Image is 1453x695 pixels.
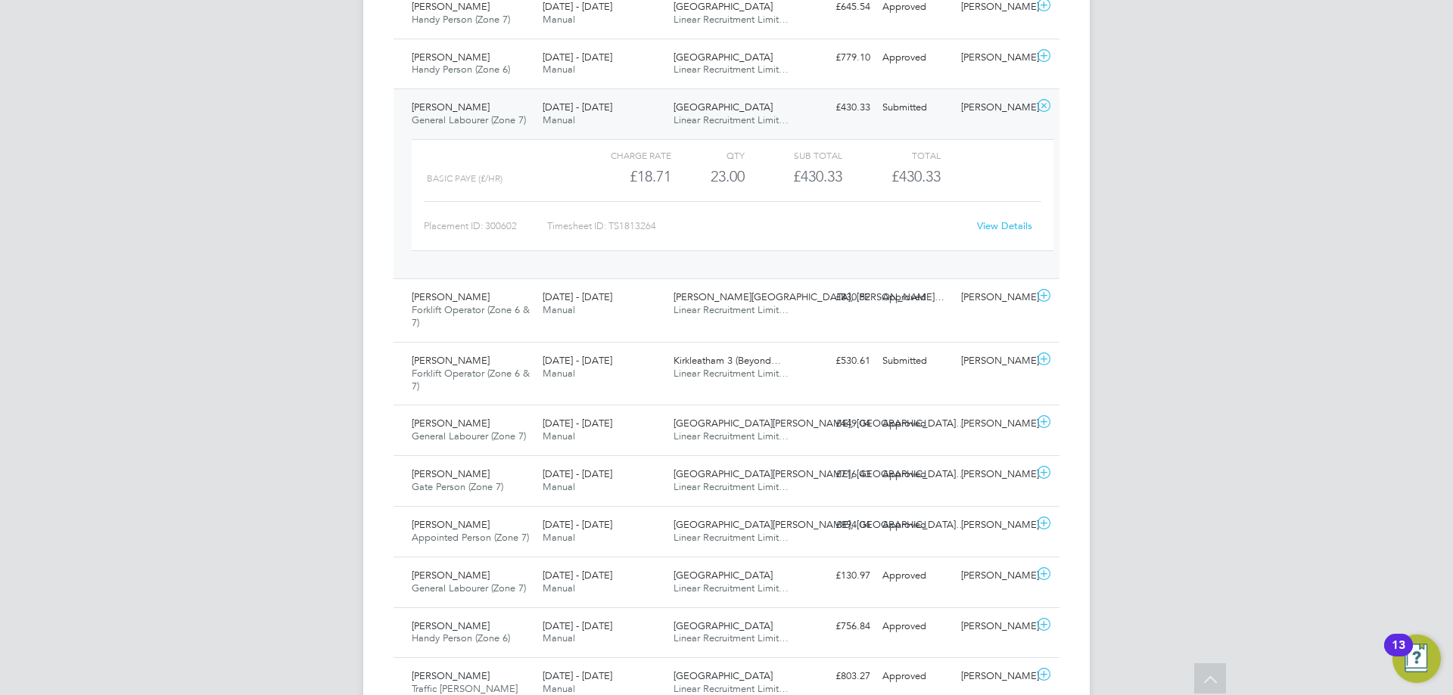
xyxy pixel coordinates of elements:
div: [PERSON_NAME] [955,563,1034,588]
span: General Labourer (Zone 7) [412,113,526,126]
span: [PERSON_NAME] [412,669,490,682]
div: Approved [876,664,955,689]
div: £430.33 [745,164,842,189]
div: 13 [1392,645,1405,665]
span: [DATE] - [DATE] [543,669,612,682]
span: General Labourer (Zone 7) [412,430,526,442]
span: Manual [543,367,575,380]
span: Linear Recruitment Limit… [674,13,789,26]
div: [PERSON_NAME] [955,513,1034,538]
span: Manual [543,582,575,594]
span: Linear Recruitment Limit… [674,63,789,76]
div: Submitted [876,349,955,374]
div: Approved [876,285,955,310]
span: [DATE] - [DATE] [543,569,612,582]
span: [PERSON_NAME] [412,619,490,632]
div: £830.52 [798,285,876,310]
span: [DATE] - [DATE] [543,417,612,430]
div: [PERSON_NAME] [955,45,1034,70]
span: [GEOGRAPHIC_DATA] [674,569,773,582]
span: Appointed Person (Zone 7) [412,531,529,544]
button: Open Resource Center, 13 new notifications [1392,634,1441,683]
a: View Details [977,219,1032,232]
div: £18.71 [574,164,671,189]
span: [PERSON_NAME] [412,569,490,582]
div: £756.84 [798,614,876,639]
div: £803.27 [798,664,876,689]
span: Linear Recruitment Limit… [674,480,789,493]
span: Linear Recruitment Limit… [674,367,789,380]
div: Approved [876,513,955,538]
span: [PERSON_NAME] [412,101,490,113]
span: [GEOGRAPHIC_DATA][PERSON_NAME], [GEOGRAPHIC_DATA]… [674,467,966,480]
span: [GEOGRAPHIC_DATA] [674,619,773,632]
span: Manual [543,531,575,544]
span: Forklift Operator (Zone 6 & 7) [412,303,530,329]
div: [PERSON_NAME] [955,614,1034,639]
span: [GEOGRAPHIC_DATA] [674,101,773,113]
span: [PERSON_NAME] [412,354,490,367]
span: [PERSON_NAME] [412,51,490,64]
span: Kirkleatham 3 (Beyond… [674,354,781,367]
span: General Labourer (Zone 7) [412,582,526,594]
span: BASIC PAYE (£/HR) [427,173,502,184]
div: Approved [876,45,955,70]
span: [PERSON_NAME] [412,417,490,430]
div: Approved [876,563,955,588]
span: [GEOGRAPHIC_DATA][PERSON_NAME], [GEOGRAPHIC_DATA]… [674,518,966,531]
div: £716.43 [798,462,876,487]
span: Manual [543,631,575,644]
span: [PERSON_NAME] [412,518,490,531]
span: Linear Recruitment Limit… [674,113,789,126]
span: Manual [543,430,575,442]
span: [PERSON_NAME] [412,467,490,480]
div: £430.33 [798,95,876,120]
div: £894.04 [798,513,876,538]
span: Linear Recruitment Limit… [674,531,789,544]
span: Manual [543,480,575,493]
span: Manual [543,113,575,126]
div: Placement ID: 300602 [424,214,547,238]
span: Gate Person (Zone 7) [412,480,503,493]
span: [DATE] - [DATE] [543,101,612,113]
span: Linear Recruitment Limit… [674,582,789,594]
span: [GEOGRAPHIC_DATA][PERSON_NAME], [GEOGRAPHIC_DATA]… [674,417,966,430]
div: Sub Total [745,146,842,164]
div: [PERSON_NAME] [955,664,1034,689]
div: Approved [876,411,955,436]
div: Charge rate [574,146,671,164]
div: [PERSON_NAME] [955,95,1034,120]
div: [PERSON_NAME] [955,285,1034,310]
div: [PERSON_NAME] [955,462,1034,487]
span: Manual [543,63,575,76]
span: £430.33 [891,167,941,185]
span: Handy Person (Zone 6) [412,63,510,76]
div: £130.97 [798,563,876,588]
div: £779.10 [798,45,876,70]
span: [GEOGRAPHIC_DATA] [674,669,773,682]
div: [PERSON_NAME] [955,349,1034,374]
div: Approved [876,462,955,487]
span: Forklift Operator (Zone 6 & 7) [412,367,530,392]
span: Manual [543,13,575,26]
div: Submitted [876,95,955,120]
span: Linear Recruitment Limit… [674,430,789,442]
span: [DATE] - [DATE] [543,290,612,303]
div: Total [842,146,940,164]
div: £530.61 [798,349,876,374]
span: Linear Recruitment Limit… [674,631,789,644]
div: 23.00 [671,164,745,189]
span: Handy Person (Zone 6) [412,631,510,644]
span: [DATE] - [DATE] [543,354,612,367]
span: [PERSON_NAME][GEOGRAPHIC_DATA], [PERSON_NAME]… [674,290,944,303]
span: [DATE] - [DATE] [543,518,612,531]
span: Manual [543,682,575,695]
span: [DATE] - [DATE] [543,467,612,480]
div: QTY [671,146,745,164]
span: Linear Recruitment Limit… [674,682,789,695]
div: [PERSON_NAME] [955,411,1034,436]
div: £449.04 [798,411,876,436]
span: [PERSON_NAME] [412,290,490,303]
div: Timesheet ID: TS1813264 [547,214,967,238]
span: [DATE] - [DATE] [543,51,612,64]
